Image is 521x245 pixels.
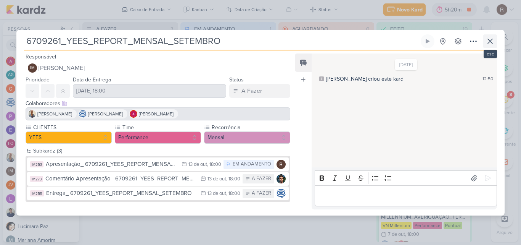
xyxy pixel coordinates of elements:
[139,110,174,117] span: [PERSON_NAME]
[73,84,226,98] input: Select a date
[241,86,262,96] div: A Fazer
[37,110,72,117] span: [PERSON_NAME]
[27,172,289,186] button: IM273 Comentário Apresentação_ 6709261_YEES_REPORT_MENSAL_SETEMBRO 13 de out , 18:00 A FAZER
[46,160,178,169] div: Apresentação_ 6709261_YEES_REPORT_MENSAL_SETEMBRO
[229,76,244,83] label: Status
[33,147,290,155] div: Subkardz (3)
[277,160,286,169] img: Rafael Dornelles
[207,191,226,196] div: 13 de out
[277,174,286,183] img: Nelito Junior
[122,123,201,131] label: Time
[482,75,493,82] div: 12:50
[46,189,197,198] div: Entrega_ 6709261_YEES_REPORT_MENSAL_SETEMBRO
[30,66,35,70] p: IM
[315,170,497,185] div: Editor toolbar
[39,63,85,73] span: [PERSON_NAME]
[30,176,43,182] div: IM273
[26,99,290,107] div: Colaboradores
[26,54,56,60] label: Responsável
[233,161,271,168] div: EM ANDAMENTO
[207,162,221,167] div: , 18:00
[24,34,419,48] input: Kard Sem Título
[26,131,112,144] button: YEES
[30,161,43,167] div: IM253
[188,162,207,167] div: 13 de out
[130,110,137,118] img: Alessandra Gomes
[226,191,240,196] div: , 18:00
[73,76,111,83] label: Data de Entrega
[252,175,271,183] div: A FAZER
[226,177,240,182] div: , 18:00
[26,61,290,75] button: IM [PERSON_NAME]
[277,189,286,198] img: Caroline Traven De Andrade
[28,110,36,118] img: Iara Santos
[27,157,289,171] button: IM253 Apresentação_ 6709261_YEES_REPORT_MENSAL_SETEMBRO 13 de out , 18:00 EM ANDAMENTO
[204,131,290,144] button: Mensal
[326,75,404,83] div: Isabella criou este kard
[45,174,197,183] div: Comentário Apresentação_ 6709261_YEES_REPORT_MENSAL_SETEMBRO
[30,190,44,196] div: IM255
[27,187,289,200] button: IM255 Entrega_ 6709261_YEES_REPORT_MENSAL_SETEMBRO 13 de out , 18:00 A FAZER
[79,110,87,118] img: Caroline Traven De Andrade
[319,76,324,81] div: Este log é visível à todos no kard
[252,190,271,197] div: A FAZER
[115,131,201,144] button: Performance
[28,63,37,73] div: Isabella Machado Guimarães
[484,50,497,58] div: esc
[207,177,226,182] div: 13 de out
[229,84,290,98] button: A Fazer
[88,110,123,117] span: [PERSON_NAME]
[425,38,431,44] div: Ligar relógio
[26,76,50,83] label: Prioridade
[315,185,497,206] div: Editor editing area: main
[32,123,112,131] label: CLIENTES
[211,123,290,131] label: Recorrência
